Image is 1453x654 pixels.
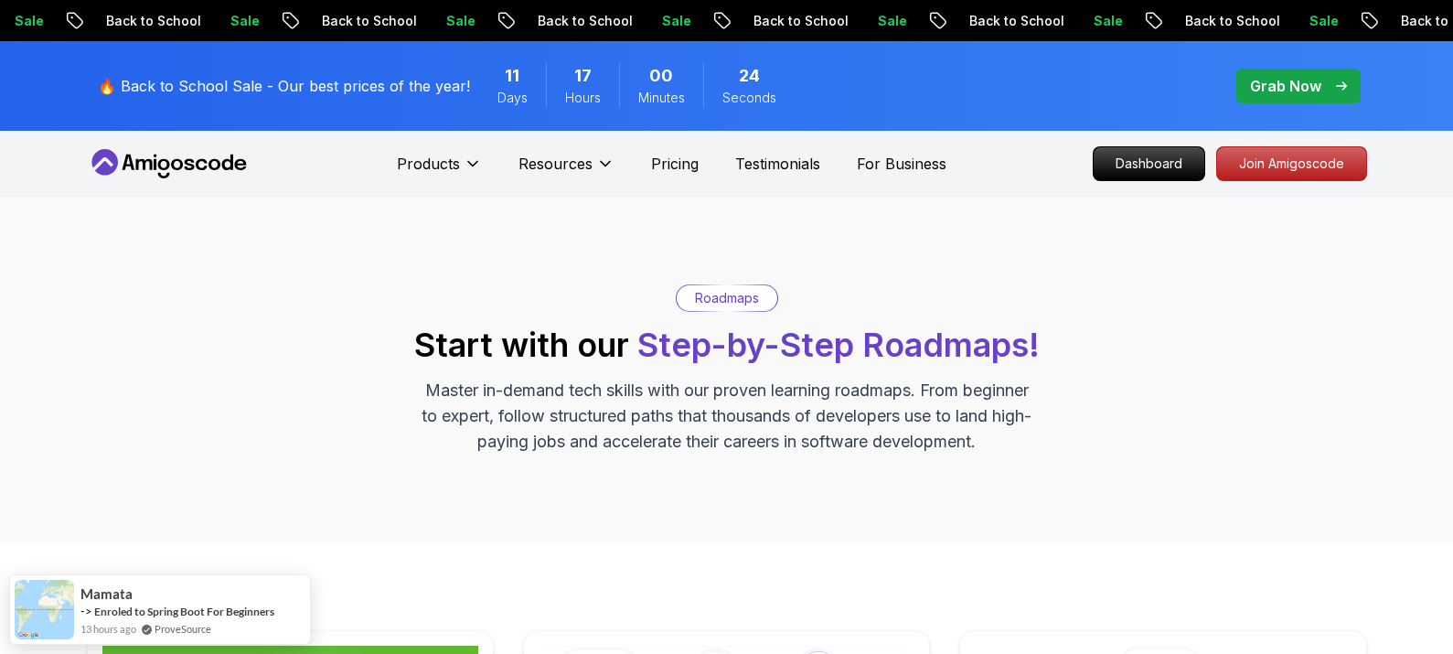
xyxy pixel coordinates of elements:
p: 🔥 Back to School Sale - Our best prices of the year! [98,75,470,97]
p: Back to School [522,12,646,30]
h2: Start with our [414,327,1040,363]
span: 24 Seconds [739,63,760,89]
p: Sale [646,12,705,30]
span: Hours [565,89,601,107]
span: 17 Hours [574,63,592,89]
p: Sale [1078,12,1137,30]
p: Sale [215,12,273,30]
p: Sale [1294,12,1352,30]
p: Back to School [91,12,215,30]
p: Resources [518,153,593,175]
a: Pricing [651,153,699,175]
button: Products [397,153,482,189]
span: Seconds [722,89,776,107]
p: Master in-demand tech skills with our proven learning roadmaps. From beginner to expert, follow s... [420,378,1034,455]
p: Roadmaps [695,289,759,307]
a: Join Amigoscode [1216,146,1367,181]
a: Enroled to Spring Boot For Beginners [94,605,274,618]
button: Resources [518,153,614,189]
span: Mamata [80,586,133,602]
p: Sale [862,12,921,30]
span: -> [80,604,92,618]
p: Dashboard [1094,147,1204,180]
p: Back to School [954,12,1078,30]
span: 0 Minutes [649,63,673,89]
img: provesource social proof notification image [15,580,74,639]
p: Back to School [306,12,431,30]
p: Back to School [738,12,862,30]
a: For Business [857,153,946,175]
span: 13 hours ago [80,621,136,637]
span: Step-by-Step Roadmaps! [637,325,1040,365]
p: Grab Now [1250,75,1321,97]
p: Sale [431,12,489,30]
span: 11 Days [505,63,519,89]
p: Join Amigoscode [1217,147,1366,180]
span: Days [497,89,528,107]
span: Minutes [638,89,685,107]
a: ProveSource [155,623,211,635]
p: Back to School [1170,12,1294,30]
a: Testimonials [735,153,820,175]
p: Products [397,153,460,175]
a: Dashboard [1093,146,1205,181]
